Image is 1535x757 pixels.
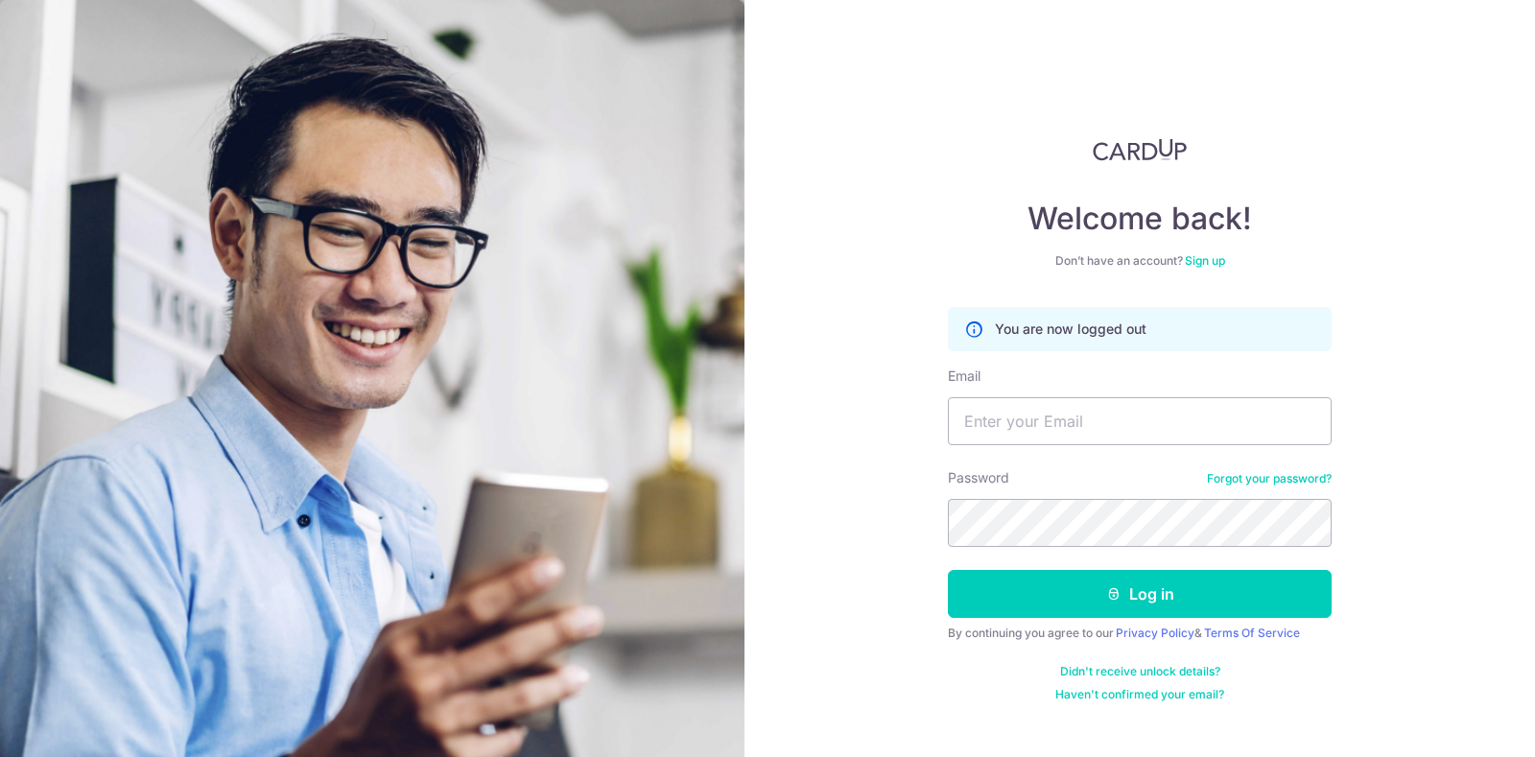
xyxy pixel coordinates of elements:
[1207,471,1332,486] a: Forgot your password?
[948,200,1332,238] h4: Welcome back!
[995,319,1146,339] p: You are now logged out
[948,468,1009,487] label: Password
[1055,687,1224,702] a: Haven't confirmed your email?
[1060,664,1220,679] a: Didn't receive unlock details?
[948,570,1332,618] button: Log in
[1093,138,1187,161] img: CardUp Logo
[1204,626,1300,640] a: Terms Of Service
[948,397,1332,445] input: Enter your Email
[1185,253,1225,268] a: Sign up
[948,626,1332,641] div: By continuing you agree to our &
[948,367,980,386] label: Email
[1116,626,1194,640] a: Privacy Policy
[948,253,1332,269] div: Don’t have an account?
